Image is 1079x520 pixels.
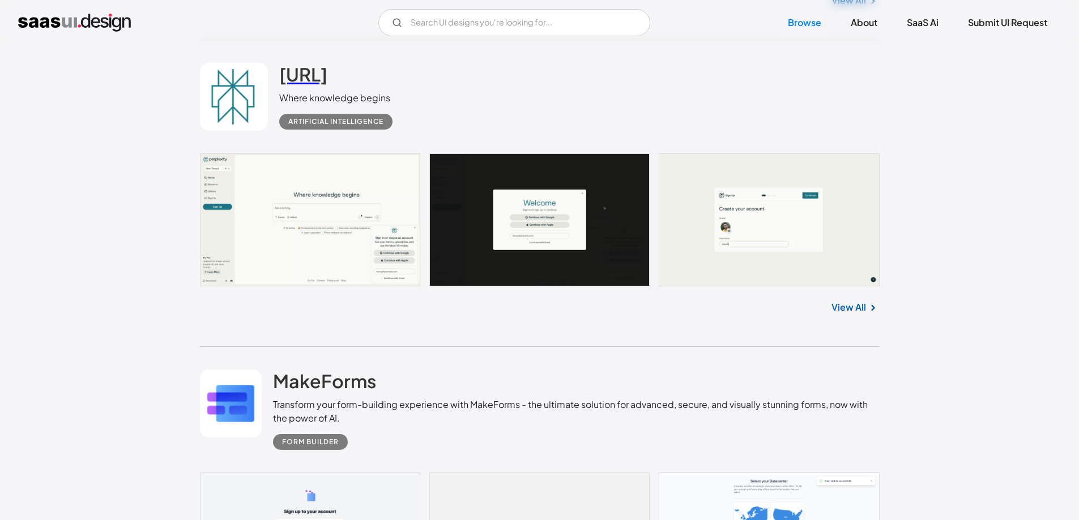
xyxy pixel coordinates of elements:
a: About [837,10,891,35]
a: [URL] [279,63,327,91]
div: Form Builder [282,435,339,449]
div: Artificial Intelligence [288,115,383,128]
a: SaaS Ai [893,10,952,35]
a: Browse [774,10,835,35]
div: Transform your form-building experience with MakeForms - the ultimate solution for advanced, secu... [273,398,879,425]
form: Email Form [378,9,650,36]
h2: MakeForms [273,369,376,392]
input: Search UI designs you're looking for... [378,9,650,36]
h2: [URL] [279,63,327,85]
div: Where knowledge begins [279,91,402,105]
a: View All [831,300,866,314]
a: MakeForms [273,369,376,398]
a: Submit UI Request [954,10,1061,35]
a: home [18,14,131,32]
